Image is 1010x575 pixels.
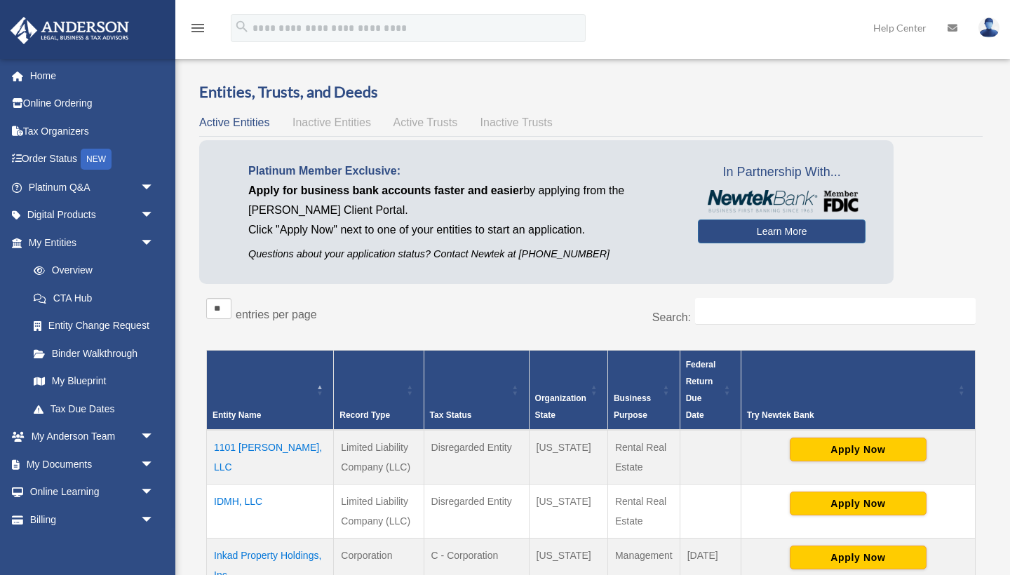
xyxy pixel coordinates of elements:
th: Record Type: Activate to sort [334,350,424,430]
span: arrow_drop_down [140,229,168,257]
a: Order StatusNEW [10,145,175,174]
a: Tax Organizers [10,117,175,145]
a: Platinum Q&Aarrow_drop_down [10,173,175,201]
span: Apply for business bank accounts faster and easier [248,184,523,196]
td: Limited Liability Company (LLC) [334,430,424,485]
img: NewtekBankLogoSM.png [705,190,858,212]
th: Tax Status: Activate to sort [424,350,529,430]
th: Business Purpose: Activate to sort [607,350,680,430]
a: My Entitiesarrow_drop_down [10,229,168,257]
th: Organization State: Activate to sort [529,350,607,430]
span: arrow_drop_down [140,478,168,507]
th: Try Newtek Bank : Activate to sort [741,350,975,430]
a: Online Learningarrow_drop_down [10,478,175,506]
h3: Entities, Trusts, and Deeds [199,81,983,103]
span: Federal Return Due Date [686,360,716,420]
a: My Documentsarrow_drop_down [10,450,175,478]
button: Apply Now [790,492,927,515]
span: Active Trusts [393,116,458,128]
th: Federal Return Due Date: Activate to sort [680,350,741,430]
span: arrow_drop_down [140,423,168,452]
td: 1101 [PERSON_NAME], LLC [207,430,334,485]
span: arrow_drop_down [140,506,168,534]
i: search [234,19,250,34]
td: Rental Real Estate [607,430,680,485]
a: Digital Productsarrow_drop_down [10,201,175,229]
div: NEW [81,149,112,170]
a: Billingarrow_drop_down [10,506,175,534]
span: Record Type [339,410,390,420]
div: Try Newtek Bank [747,407,954,424]
span: arrow_drop_down [140,450,168,479]
span: Business Purpose [614,393,651,420]
td: Disregarded Entity [424,484,529,538]
td: Disregarded Entity [424,430,529,485]
td: Rental Real Estate [607,484,680,538]
label: entries per page [236,309,317,320]
a: menu [189,25,206,36]
span: Active Entities [199,116,269,128]
p: Platinum Member Exclusive: [248,161,677,181]
span: Inactive Entities [292,116,371,128]
span: Tax Status [430,410,472,420]
span: Entity Name [213,410,261,420]
a: Online Ordering [10,90,175,118]
label: Search: [652,311,691,323]
a: Learn More [698,219,866,243]
span: arrow_drop_down [140,173,168,202]
p: Click "Apply Now" next to one of your entities to start an application. [248,220,677,240]
img: Anderson Advisors Platinum Portal [6,17,133,44]
a: Home [10,62,175,90]
a: Binder Walkthrough [20,339,168,367]
p: by applying from the [PERSON_NAME] Client Portal. [248,181,677,220]
a: My Anderson Teamarrow_drop_down [10,423,175,451]
th: Entity Name: Activate to invert sorting [207,350,334,430]
img: User Pic [978,18,999,38]
a: Tax Due Dates [20,395,168,423]
td: Limited Liability Company (LLC) [334,484,424,538]
a: Entity Change Request [20,312,168,340]
span: Inactive Trusts [480,116,553,128]
i: menu [189,20,206,36]
button: Apply Now [790,546,927,569]
p: Questions about your application status? Contact Newtek at [PHONE_NUMBER] [248,245,677,263]
a: CTA Hub [20,284,168,312]
td: [US_STATE] [529,484,607,538]
td: [US_STATE] [529,430,607,485]
button: Apply Now [790,438,927,461]
a: My Blueprint [20,367,168,395]
span: arrow_drop_down [140,201,168,230]
span: In Partnership With... [698,161,866,184]
td: IDMH, LLC [207,484,334,538]
a: Overview [20,257,161,285]
span: Organization State [535,393,586,420]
